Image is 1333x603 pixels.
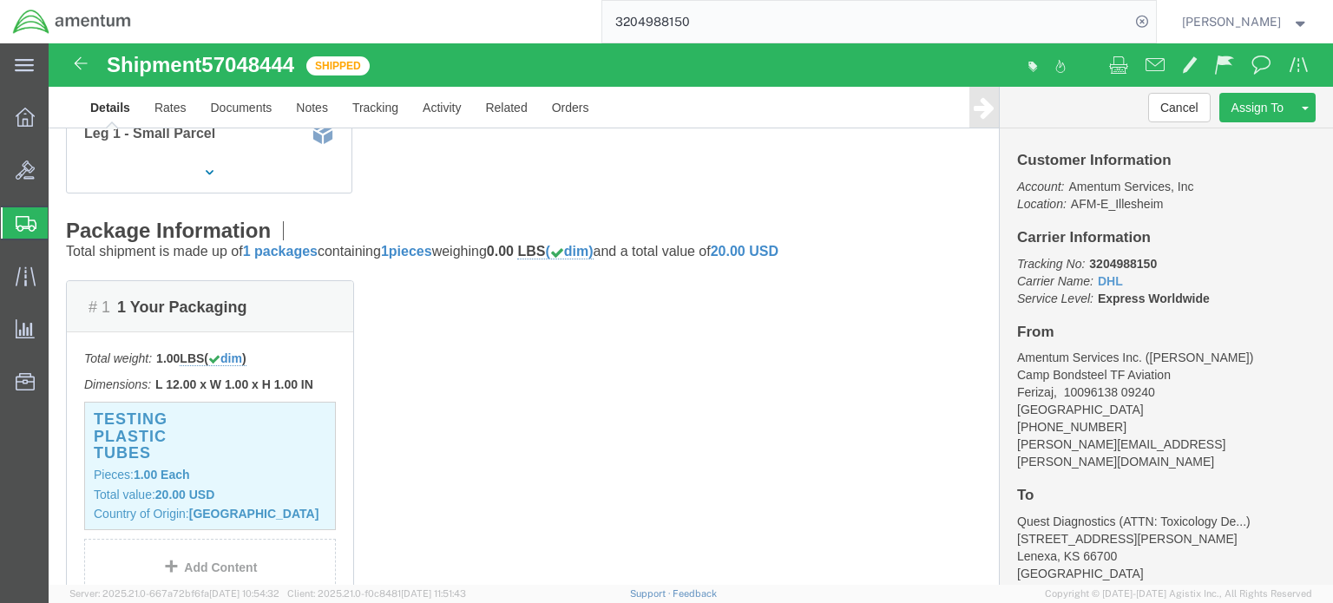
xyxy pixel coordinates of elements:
span: Copyright © [DATE]-[DATE] Agistix Inc., All Rights Reserved [1045,587,1312,601]
span: Hector Melo [1182,12,1281,31]
span: Client: 2025.21.0-f0c8481 [287,588,466,599]
span: [DATE] 10:54:32 [209,588,279,599]
iframe: FS Legacy Container [49,43,1333,585]
a: Support [630,588,673,599]
button: [PERSON_NAME] [1181,11,1310,32]
img: logo [12,9,132,35]
input: Search for shipment number, reference number [602,1,1130,43]
span: Server: 2025.21.0-667a72bf6fa [69,588,279,599]
a: Feedback [673,588,717,599]
span: [DATE] 11:51:43 [401,588,466,599]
